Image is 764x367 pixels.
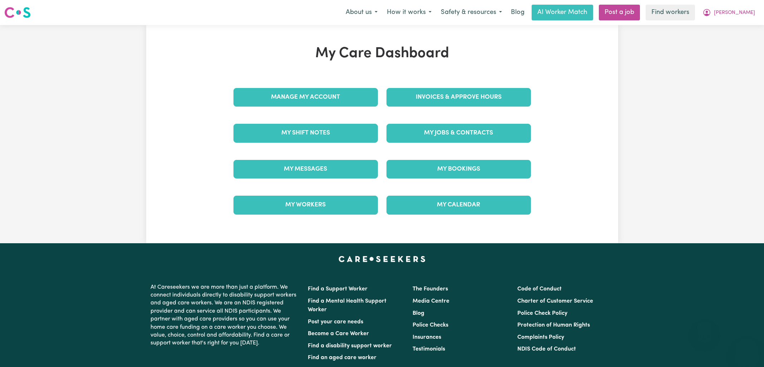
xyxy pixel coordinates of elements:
[308,331,369,337] a: Become a Care Worker
[735,338,758,361] iframe: Button to launch messaging window
[4,6,31,19] img: Careseekers logo
[308,286,368,292] a: Find a Support Worker
[413,346,445,352] a: Testimonials
[413,334,441,340] a: Insurances
[698,5,760,20] button: My Account
[413,310,424,316] a: Blog
[517,346,576,352] a: NDIS Code of Conduct
[517,322,590,328] a: Protection of Human Rights
[413,298,449,304] a: Media Centre
[386,196,531,214] a: My Calendar
[413,286,448,292] a: The Founders
[339,256,425,262] a: Careseekers home page
[517,310,567,316] a: Police Check Policy
[599,5,640,20] a: Post a job
[229,45,535,62] h1: My Care Dashboard
[714,9,755,17] span: [PERSON_NAME]
[308,343,392,349] a: Find a disability support worker
[341,5,382,20] button: About us
[233,88,378,107] a: Manage My Account
[507,5,529,20] a: Blog
[532,5,593,20] a: AI Worker Match
[646,5,695,20] a: Find workers
[413,322,448,328] a: Police Checks
[308,298,386,313] a: Find a Mental Health Support Worker
[386,160,531,178] a: My Bookings
[233,124,378,142] a: My Shift Notes
[386,124,531,142] a: My Jobs & Contracts
[436,5,507,20] button: Safety & resources
[233,196,378,214] a: My Workers
[382,5,436,20] button: How it works
[233,160,378,178] a: My Messages
[4,4,31,21] a: Careseekers logo
[517,334,564,340] a: Complaints Policy
[697,321,711,336] iframe: Close message
[151,280,299,350] p: At Careseekers we are more than just a platform. We connect individuals directly to disability su...
[386,88,531,107] a: Invoices & Approve Hours
[308,319,363,325] a: Post your care needs
[308,355,376,361] a: Find an aged care worker
[517,286,562,292] a: Code of Conduct
[517,298,593,304] a: Charter of Customer Service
